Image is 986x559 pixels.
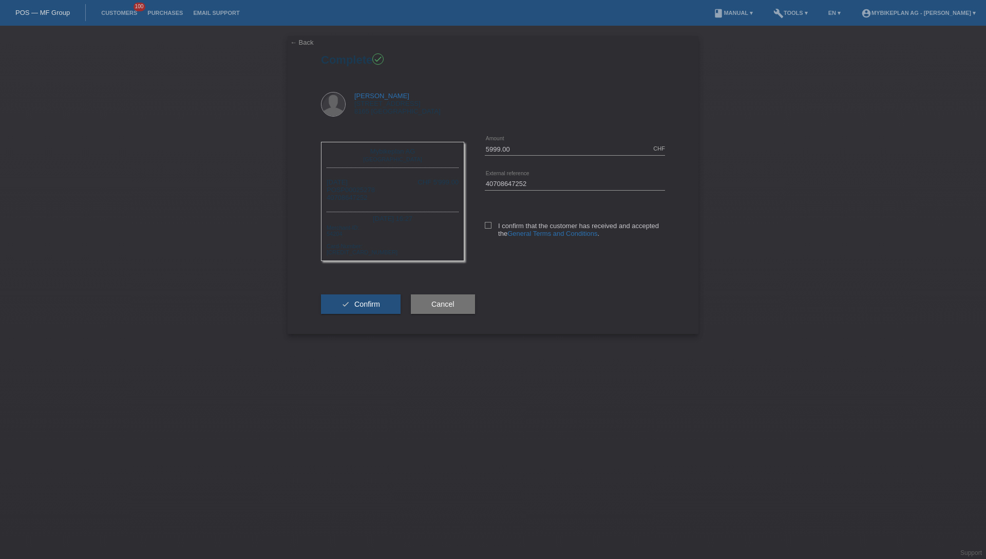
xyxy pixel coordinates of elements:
a: Customers [96,10,142,16]
div: [GEOGRAPHIC_DATA] [329,155,456,162]
i: account_circle [861,8,871,18]
a: [PERSON_NAME] [354,92,409,100]
a: Purchases [142,10,188,16]
a: bookManual ▾ [708,10,758,16]
i: check [373,54,383,64]
span: Confirm [354,300,380,308]
div: CHF [653,145,665,152]
span: 100 [134,3,146,11]
div: Mybikeplan AG [329,147,456,155]
div: [DATE] POSP00025278 [327,178,375,201]
button: Cancel [411,294,475,314]
div: [STREET_ADDRESS] 8165 [GEOGRAPHIC_DATA] [354,92,441,115]
h1: Complete [321,53,665,66]
i: build [773,8,784,18]
label: I confirm that the customer has received and accepted the . [485,222,665,237]
span: 40708647252 [327,194,368,201]
a: Support [960,549,982,556]
div: Merchant-ID: 54204 Card-Number: [CREDIT_CARD_NUMBER] [327,223,459,255]
i: check [342,300,350,308]
a: buildTools ▾ [768,10,813,16]
div: [DATE] 16:27 [327,212,459,223]
a: EN ▾ [823,10,846,16]
a: General Terms and Conditions [507,230,597,237]
a: POS — MF Group [15,9,70,16]
a: account_circleMybikeplan AG - [PERSON_NAME] ▾ [856,10,981,16]
div: CHF 5'999.00 [418,178,459,186]
button: check Confirm [321,294,401,314]
a: ← Back [290,39,314,46]
i: book [713,8,724,18]
span: Cancel [431,300,454,308]
a: Email Support [188,10,244,16]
